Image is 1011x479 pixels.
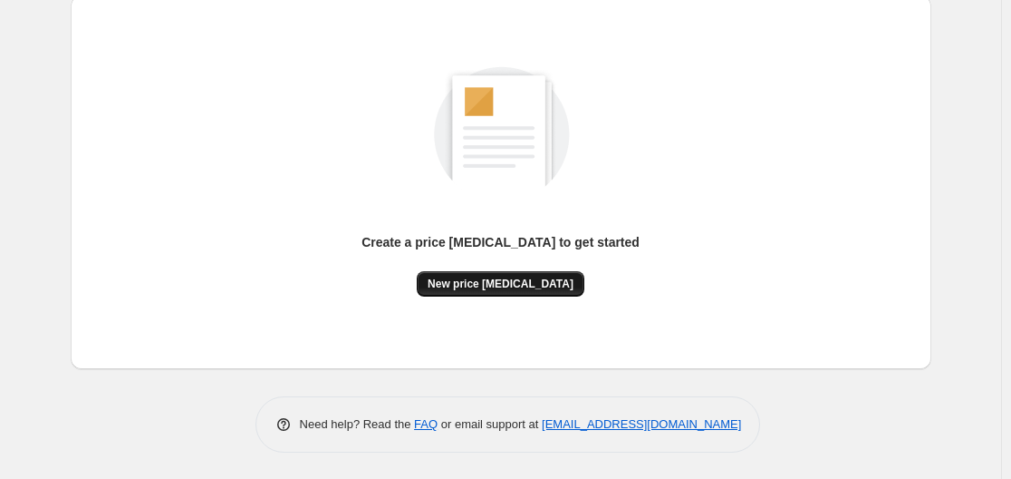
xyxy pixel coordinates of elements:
[542,417,741,431] a: [EMAIL_ADDRESS][DOMAIN_NAME]
[417,271,584,297] button: New price [MEDICAL_DATA]
[414,417,438,431] a: FAQ
[428,277,573,291] span: New price [MEDICAL_DATA]
[300,417,415,431] span: Need help? Read the
[438,417,542,431] span: or email support at
[361,233,640,251] p: Create a price [MEDICAL_DATA] to get started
